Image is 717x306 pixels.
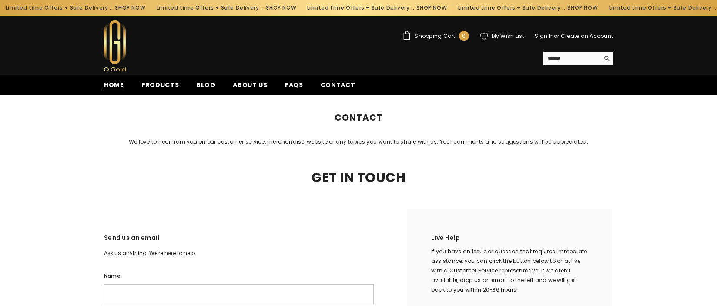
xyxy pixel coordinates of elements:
a: Home [95,80,133,95]
span: Shopping Cart [415,34,455,39]
h3: Send us an email [104,233,374,249]
h2: Live Help [431,233,588,247]
span: FAQs [285,81,303,89]
a: Shopping Cart [402,31,469,41]
div: If you have an issue or question that requires immediate assistance, you can click the button bel... [431,247,588,295]
span: Home [104,81,124,90]
a: SHOP NOW [224,3,254,13]
a: Create an Account [561,32,613,40]
span: Contact [321,81,355,89]
img: Ogold Shop [104,20,126,71]
div: Limited time Offers + Safe Delivery .. [109,1,260,15]
span: Blog [196,81,215,89]
a: FAQs [276,80,312,95]
span: About us [233,81,268,89]
a: Home [334,95,350,104]
a: Products [133,80,188,95]
a: Blog [188,80,224,95]
p: Ask us anything! We're here to help. [104,249,374,258]
span: or [554,32,559,40]
span: Products [141,81,179,89]
a: SHOP NOW [525,3,556,13]
a: SHOP NOW [73,3,103,13]
a: SHOP NOW [676,3,707,13]
summary: Search [543,52,613,65]
a: Sign In [535,32,554,40]
div: Limited time Offers + Safe Delivery .. [561,1,712,15]
h2: Get In Touch [97,171,620,184]
a: About us [224,80,276,95]
span: My Wish List [492,34,524,39]
div: Limited time Offers + Safe Delivery .. [410,1,561,15]
button: Search [600,52,613,65]
a: Contact [312,80,364,95]
div: Limited time Offers + Safe Delivery .. [259,1,410,15]
span: 0 [462,31,466,41]
label: Name [104,271,374,281]
a: SHOP NOW [375,3,405,13]
a: My Wish List [480,32,524,40]
span: Contact [360,95,383,104]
